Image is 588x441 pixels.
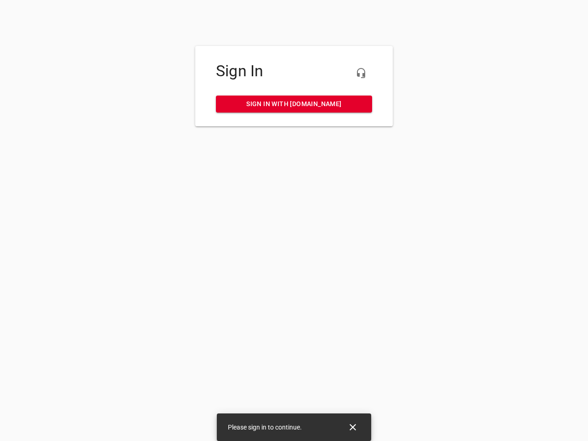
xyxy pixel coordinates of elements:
[228,424,302,431] span: Please sign in to continue.
[216,96,372,113] a: Sign in with [DOMAIN_NAME]
[216,62,372,80] h4: Sign In
[223,98,365,110] span: Sign in with [DOMAIN_NAME]
[350,62,372,84] button: Live Chat
[342,416,364,438] button: Close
